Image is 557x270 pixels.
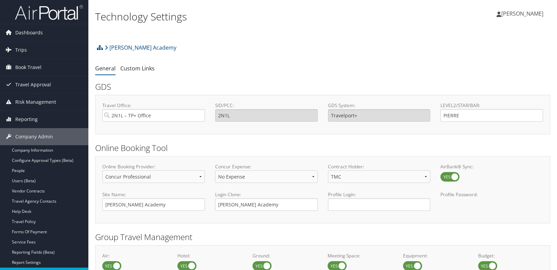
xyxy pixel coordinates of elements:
[478,252,543,259] label: Budget:
[15,24,43,41] span: Dashboards
[328,102,431,109] label: GDS System:
[95,10,399,24] h1: Technology Settings
[440,191,543,210] label: Profile Password:
[15,111,38,128] span: Reporting
[328,252,393,259] label: Meeting Space:
[15,41,27,58] span: Trips
[102,191,205,198] label: Site Name:
[95,81,545,92] h2: GDS
[440,163,543,170] label: AirBank® Sync:
[215,191,318,198] label: Login Clone:
[95,231,550,243] h2: Group Travel Management
[105,41,176,54] a: [PERSON_NAME] Academy
[328,198,431,211] input: Profile Login:
[440,172,459,182] label: AirBank® Sync
[15,128,53,145] span: Company Admin
[15,4,83,20] img: airportal-logo.png
[497,3,550,24] a: [PERSON_NAME]
[177,252,242,259] label: Hotel:
[95,142,550,154] h2: Online Booking Tool
[95,65,116,72] a: General
[328,163,431,170] label: Contract Holder:
[15,59,41,76] span: Book Travel
[102,252,167,259] label: Air:
[15,76,51,93] span: Travel Approval
[120,65,155,72] a: Custom Links
[215,163,318,170] label: Concur Expense:
[440,102,543,109] label: LEVEL2/STAR/BAR:
[328,191,431,210] label: Profile Login:
[403,252,468,259] label: Equipment:
[215,102,318,109] label: SID/PCC:
[253,252,317,259] label: Ground:
[102,163,205,170] label: Online Booking Provider:
[102,102,205,109] label: Travel Office:
[501,10,543,17] span: [PERSON_NAME]
[15,94,56,111] span: Risk Management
